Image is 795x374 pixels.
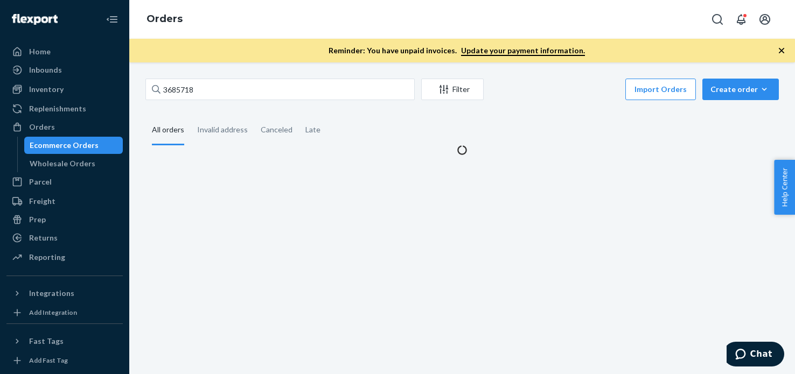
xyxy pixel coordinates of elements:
a: Freight [6,193,123,210]
button: Close Navigation [101,9,123,30]
a: Reporting [6,249,123,266]
button: Fast Tags [6,333,123,350]
button: Import Orders [625,79,696,100]
a: Home [6,43,123,60]
a: Parcel [6,173,123,190]
div: Orders [29,122,55,132]
p: Reminder: You have unpaid invoices. [329,45,585,56]
a: Orders [147,13,183,25]
a: Inbounds [6,61,123,79]
div: Filter [422,84,483,95]
a: Add Fast Tag [6,354,123,367]
a: Wholesale Orders [24,155,123,172]
a: Replenishments [6,100,123,117]
div: Wholesale Orders [30,158,95,169]
div: Replenishments [29,103,86,114]
iframe: Opens a widget where you can chat to one of our agents [727,342,784,369]
input: Search orders [145,79,415,100]
div: Home [29,46,51,57]
div: Returns [29,232,58,243]
a: Returns [6,229,123,246]
div: Inventory [29,84,64,95]
a: Update your payment information. [461,46,585,56]
div: Integrations [29,288,74,299]
div: Add Integration [29,308,77,317]
a: Prep [6,211,123,228]
div: Freight [29,196,55,207]
button: Filter [421,79,484,100]
ol: breadcrumbs [138,4,191,35]
a: Inventory [6,81,123,98]
a: Orders [6,118,123,136]
div: Ecommerce Orders [30,140,99,151]
div: Fast Tags [29,336,64,347]
button: Help Center [774,160,795,215]
button: Open notifications [730,9,752,30]
a: Ecommerce Orders [24,137,123,154]
button: Integrations [6,285,123,302]
div: Invalid address [197,116,248,144]
div: All orders [152,116,184,145]
div: Canceled [261,116,292,144]
div: Late [305,116,320,144]
img: Flexport logo [12,14,58,25]
div: Parcel [29,177,52,187]
div: Prep [29,214,46,225]
button: Create order [702,79,779,100]
a: Add Integration [6,306,123,319]
div: Inbounds [29,65,62,75]
div: Reporting [29,252,65,263]
button: Open account menu [754,9,776,30]
div: Add Fast Tag [29,356,68,365]
button: Open Search Box [707,9,728,30]
div: Create order [710,84,771,95]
